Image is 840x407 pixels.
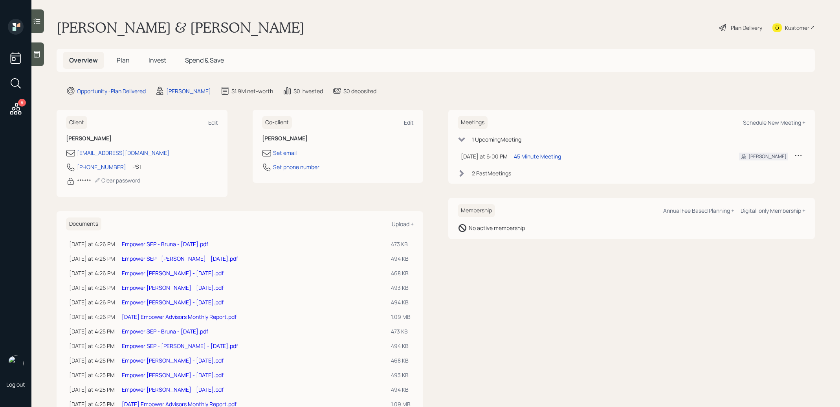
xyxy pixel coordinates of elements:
[122,342,238,350] a: Empower SEP - [PERSON_NAME] - [DATE].pdf
[731,24,762,32] div: Plan Delivery
[785,24,809,32] div: Kustomer
[117,56,130,64] span: Plan
[69,356,116,365] div: [DATE] at 4:25 PM
[392,220,414,228] div: Upload +
[69,327,116,335] div: [DATE] at 4:25 PM
[69,298,116,306] div: [DATE] at 4:26 PM
[122,328,208,335] a: Empower SEP - Bruna - [DATE].pdf
[273,149,297,157] div: Set email
[469,224,525,232] div: No active membership
[77,163,126,171] div: [PHONE_NUMBER]
[122,298,224,306] a: Empower [PERSON_NAME] - [DATE].pdf
[69,254,116,263] div: [DATE] at 4:26 PM
[122,386,224,393] a: Empower [PERSON_NAME] - [DATE].pdf
[472,169,511,177] div: 2 Past Meeting s
[458,116,488,129] h6: Meetings
[18,99,26,107] div: 8
[343,87,376,95] div: $0 deposited
[391,327,411,335] div: 473 KB
[663,207,734,214] div: Annual Fee Based Planning +
[66,135,218,142] h6: [PERSON_NAME]
[472,135,521,144] div: 1 Upcoming Meeting
[741,207,805,214] div: Digital-only Membership +
[69,371,116,379] div: [DATE] at 4:25 PM
[166,87,211,95] div: [PERSON_NAME]
[391,284,411,292] div: 493 KB
[149,56,166,64] span: Invest
[69,284,116,292] div: [DATE] at 4:26 PM
[69,269,116,277] div: [DATE] at 4:26 PM
[748,153,787,160] div: [PERSON_NAME]
[122,255,238,262] a: Empower SEP - [PERSON_NAME] - [DATE].pdf
[66,116,87,129] h6: Client
[743,119,805,126] div: Schedule New Meeting +
[458,204,495,217] h6: Membership
[461,152,508,160] div: [DATE] at 6:00 PM
[122,284,224,291] a: Empower [PERSON_NAME] - [DATE].pdf
[262,116,292,129] h6: Co-client
[122,269,224,277] a: Empower [PERSON_NAME] - [DATE].pdf
[69,240,116,248] div: [DATE] at 4:26 PM
[77,149,169,157] div: [EMAIL_ADDRESS][DOMAIN_NAME]
[262,135,414,142] h6: [PERSON_NAME]
[391,254,411,263] div: 494 KB
[66,217,101,230] h6: Documents
[122,313,237,320] a: [DATE] Empower Advisors Monthly Report.pdf
[122,240,208,248] a: Empower SEP - Bruna - [DATE].pdf
[273,163,319,171] div: Set phone number
[185,56,224,64] span: Spend & Save
[391,313,411,321] div: 1.09 MB
[391,240,411,248] div: 473 KB
[132,162,142,171] div: PST
[77,87,146,95] div: Opportunity · Plan Delivered
[69,385,116,394] div: [DATE] at 4:25 PM
[391,371,411,379] div: 493 KB
[208,119,218,126] div: Edit
[391,269,411,277] div: 468 KB
[404,119,414,126] div: Edit
[69,313,116,321] div: [DATE] at 4:26 PM
[293,87,323,95] div: $0 invested
[69,56,98,64] span: Overview
[391,356,411,365] div: 468 KB
[6,381,25,388] div: Log out
[94,177,140,184] div: Clear password
[8,355,24,371] img: treva-nostdahl-headshot.png
[122,371,224,379] a: Empower [PERSON_NAME] - [DATE].pdf
[391,385,411,394] div: 494 KB
[57,19,304,36] h1: [PERSON_NAME] & [PERSON_NAME]
[231,87,273,95] div: $1.9M net-worth
[391,342,411,350] div: 494 KB
[69,342,116,350] div: [DATE] at 4:25 PM
[514,152,561,160] div: 45 Minute Meeting
[122,357,224,364] a: Empower [PERSON_NAME] - [DATE].pdf
[391,298,411,306] div: 494 KB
